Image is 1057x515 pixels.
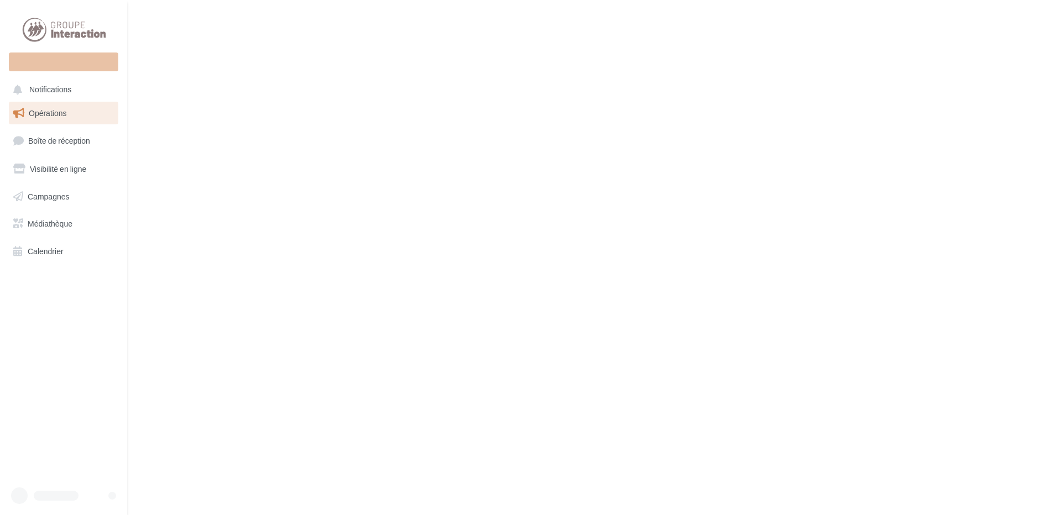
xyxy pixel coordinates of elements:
[7,185,121,208] a: Campagnes
[9,52,118,71] div: Nouvelle campagne
[30,164,86,174] span: Visibilité en ligne
[7,240,121,263] a: Calendrier
[28,246,64,256] span: Calendrier
[29,85,71,94] span: Notifications
[29,108,66,118] span: Opérations
[7,102,121,125] a: Opérations
[28,136,90,145] span: Boîte de réception
[7,129,121,153] a: Boîte de réception
[7,157,121,181] a: Visibilité en ligne
[28,191,70,201] span: Campagnes
[7,212,121,235] a: Médiathèque
[28,219,72,228] span: Médiathèque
